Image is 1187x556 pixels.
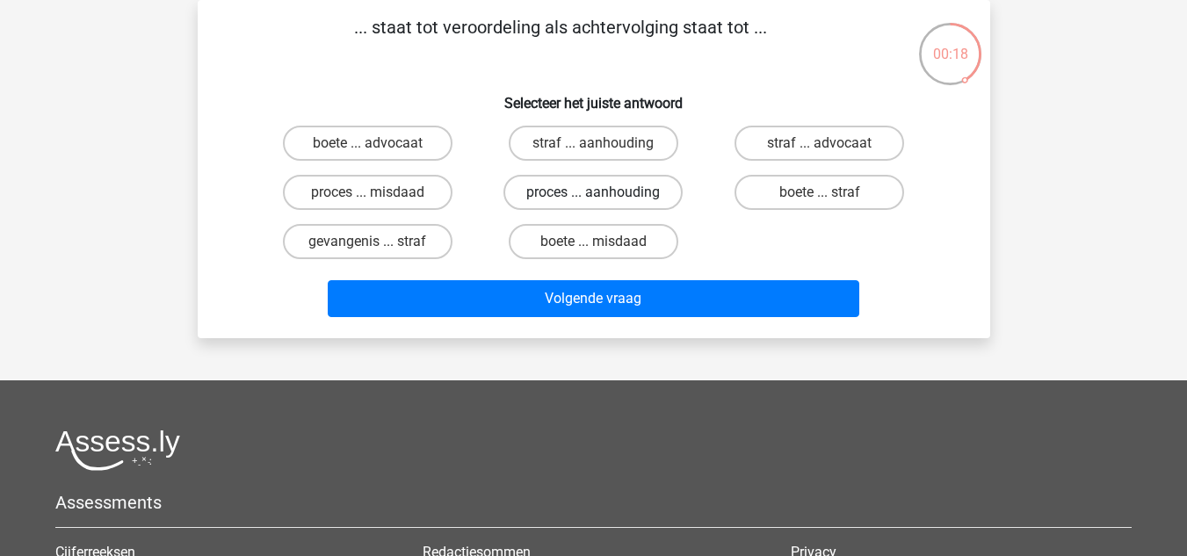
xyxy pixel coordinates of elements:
[328,280,859,317] button: Volgende vraag
[503,175,683,210] label: proces ... aanhouding
[735,126,904,161] label: straf ... advocaat
[283,224,452,259] label: gevangenis ... straf
[509,126,678,161] label: straf ... aanhouding
[55,430,180,471] img: Assessly logo
[226,81,962,112] h6: Selecteer het juiste antwoord
[917,21,983,65] div: 00:18
[283,126,452,161] label: boete ... advocaat
[283,175,452,210] label: proces ... misdaad
[509,224,678,259] label: boete ... misdaad
[226,14,896,67] p: ... staat tot veroordeling als achtervolging staat tot ...
[735,175,904,210] label: boete ... straf
[55,492,1132,513] h5: Assessments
